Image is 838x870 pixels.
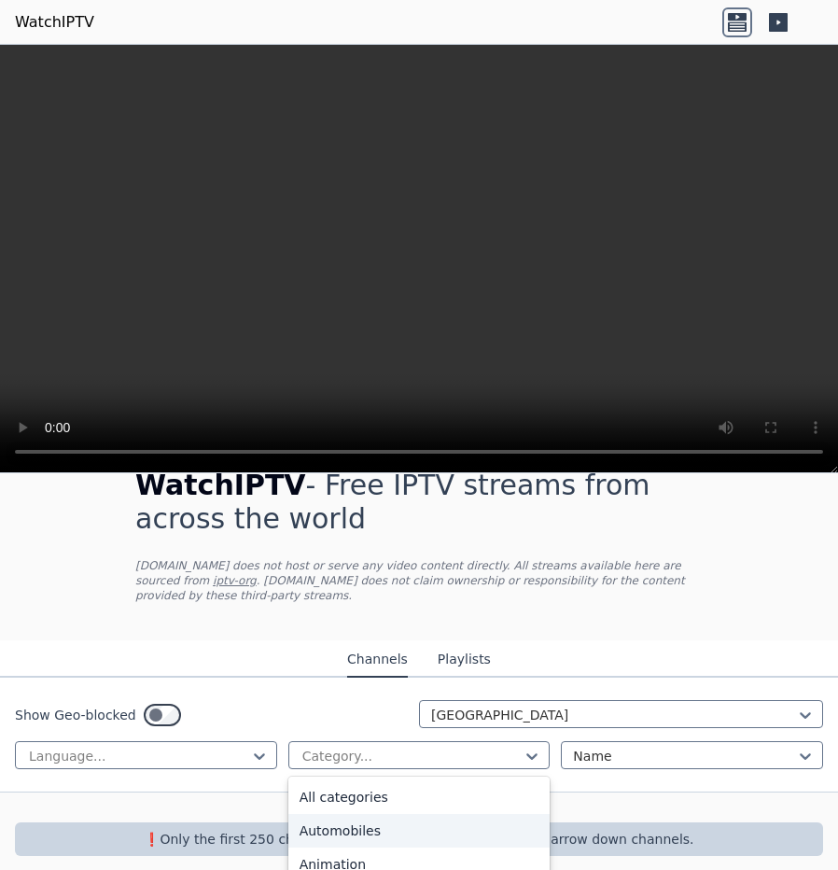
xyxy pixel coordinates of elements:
div: All categories [288,780,551,814]
div: Automobiles [288,814,551,848]
p: [DOMAIN_NAME] does not host or serve any video content directly. All streams available here are s... [135,558,703,603]
p: ❗️Only the first 250 channels are returned, use the filters to narrow down channels. [22,830,816,849]
a: iptv-org [213,574,257,587]
span: WatchIPTV [135,469,306,501]
button: Playlists [438,642,491,678]
label: Show Geo-blocked [15,706,136,724]
h1: - Free IPTV streams from across the world [135,469,703,536]
button: Channels [347,642,408,678]
a: WatchIPTV [15,11,94,34]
